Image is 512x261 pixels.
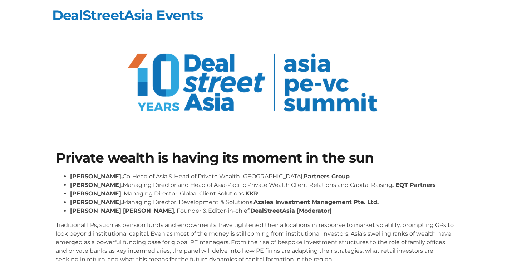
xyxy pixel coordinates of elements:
strong: [PERSON_NAME] [PERSON_NAME] [70,207,174,214]
strong: Azalea Investment Management Pte. Ltd. [253,199,379,206]
strong: [PERSON_NAME], [70,173,123,180]
li: Managing Director and Head of Asia-Pacific Private Wealth Client Relations and Capital Raising [70,181,456,189]
li: Managing Director, Development & Solutions, [70,198,456,207]
li: , Managing Director, Global Client Solutions, [70,189,456,198]
a: DealStreetAsia Events [52,7,203,24]
strong: [PERSON_NAME], [70,199,123,206]
li: , Founder & Editor-in-chief, [70,207,456,215]
strong: KKR [245,190,258,197]
strong: Partners Group [304,173,350,180]
strong: , EQT Partners [392,182,436,188]
strong: [PERSON_NAME], [70,182,123,188]
li: Co-Head of Asia & Head of Private Wealth [GEOGRAPHIC_DATA], [70,172,456,181]
strong: [PERSON_NAME] [70,190,121,197]
strong: DealStreetAsia [Moderator] [250,207,332,214]
h1: Private wealth is having its moment in the sun [56,151,456,165]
